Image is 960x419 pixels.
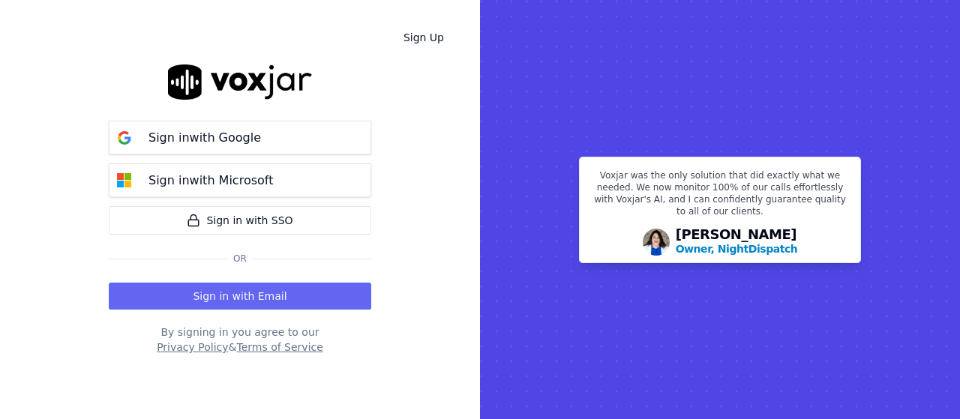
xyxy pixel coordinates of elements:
button: Terms of Service [236,340,322,355]
img: Avatar [643,229,670,256]
div: By signing in you agree to our & [109,325,371,355]
p: Voxjar was the only solution that did exactly what we needed. We now monitor 100% of our calls ef... [589,169,851,223]
span: Or [227,253,253,265]
a: Sign in with SSO [109,206,371,235]
button: Sign inwith Microsoft [109,163,371,197]
img: microsoft Sign in button [109,166,139,196]
button: Sign inwith Google [109,121,371,154]
img: logo [168,64,312,100]
img: google Sign in button [109,123,139,153]
div: [PERSON_NAME] [676,228,798,256]
p: Sign in with Google [148,129,261,147]
p: Sign in with Microsoft [148,172,273,190]
a: Sign Up [391,24,456,51]
button: Sign in with Email [109,283,371,310]
button: Privacy Policy [157,340,228,355]
p: Owner, NightDispatch [676,241,798,256]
